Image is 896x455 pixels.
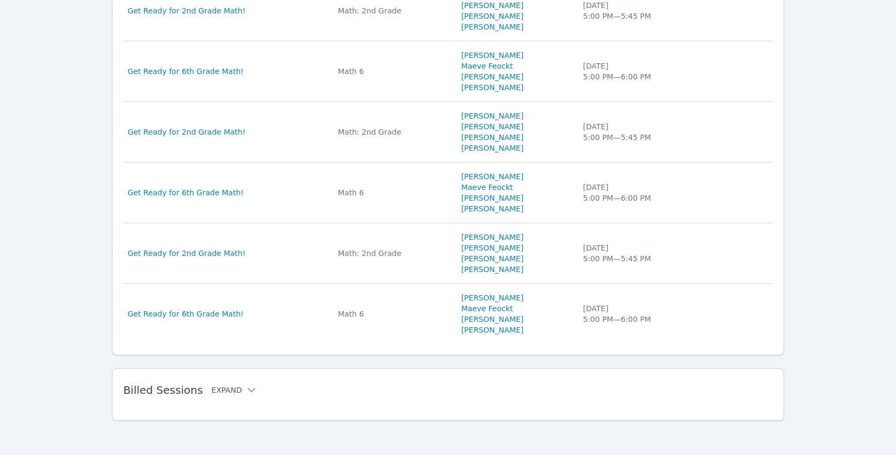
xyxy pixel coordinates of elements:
[128,187,244,198] a: Get Ready for 6th Grade Math!
[128,309,244,319] a: Get Ready for 6th Grade Math!
[128,66,244,77] a: Get Ready for 6th Grade Math!
[123,163,773,223] tr: Get Ready for 6th Grade Math!Math 6[PERSON_NAME]Maeve Feockt[PERSON_NAME][PERSON_NAME][DATE]5:00 ...
[461,193,523,203] a: [PERSON_NAME]
[461,243,523,253] a: [PERSON_NAME]
[461,111,523,121] a: [PERSON_NAME]
[461,11,523,21] a: [PERSON_NAME]
[583,61,701,82] div: [DATE] 5:00 PM — 6:00 PM
[128,127,246,137] a: Get Ready for 2nd Grade Math!
[123,41,773,102] tr: Get Ready for 6th Grade Math!Math 6[PERSON_NAME]Maeve Feockt[PERSON_NAME][PERSON_NAME][DATE]5:00 ...
[123,102,773,163] tr: Get Ready for 2nd Grade Math!Math: 2nd Grade[PERSON_NAME][PERSON_NAME][PERSON_NAME][PERSON_NAME][...
[123,284,773,344] tr: Get Ready for 6th Grade Math!Math 6[PERSON_NAME]Maeve Feockt[PERSON_NAME][PERSON_NAME][DATE]5:00 ...
[461,232,523,243] a: [PERSON_NAME]
[461,264,523,275] a: [PERSON_NAME]
[338,5,448,16] div: Math: 2nd Grade
[461,121,523,132] a: [PERSON_NAME]
[211,385,257,395] button: Expand
[583,243,701,264] div: [DATE] 5:00 PM — 5:45 PM
[461,132,523,143] a: [PERSON_NAME]
[461,325,523,335] a: [PERSON_NAME]
[338,187,448,198] div: Math 6
[128,5,246,16] a: Get Ready for 2nd Grade Math!
[461,292,523,303] a: [PERSON_NAME]
[461,171,523,182] a: [PERSON_NAME]
[461,143,523,153] a: [PERSON_NAME]
[461,82,523,93] a: [PERSON_NAME]
[123,384,203,397] span: Billed Sessions
[338,248,448,259] div: Math: 2nd Grade
[461,253,523,264] a: [PERSON_NAME]
[128,248,246,259] a: Get Ready for 2nd Grade Math!
[583,121,701,143] div: [DATE] 5:00 PM — 5:45 PM
[583,182,701,203] div: [DATE] 5:00 PM — 6:00 PM
[461,50,523,61] a: [PERSON_NAME]
[461,71,523,82] a: [PERSON_NAME]
[583,303,701,325] div: [DATE] 5:00 PM — 6:00 PM
[461,314,523,325] a: [PERSON_NAME]
[461,303,513,314] a: Maeve Feockt
[338,309,448,319] div: Math 6
[461,182,513,193] a: Maeve Feockt
[338,127,448,137] div: Math: 2nd Grade
[461,203,523,214] a: [PERSON_NAME]
[123,223,773,284] tr: Get Ready for 2nd Grade Math!Math: 2nd Grade[PERSON_NAME][PERSON_NAME][PERSON_NAME][PERSON_NAME][...
[338,66,448,77] div: Math 6
[461,21,523,32] a: [PERSON_NAME]
[461,61,513,71] a: Maeve Feockt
